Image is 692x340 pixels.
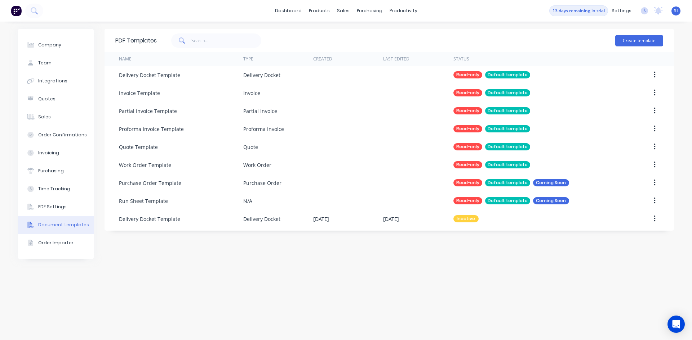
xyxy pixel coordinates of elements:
[18,144,94,162] button: Invoicing
[243,89,260,97] div: Invoice
[38,168,64,174] div: Purchasing
[485,143,530,150] div: Default template
[115,36,157,45] div: PDF Templates
[386,5,421,16] div: productivity
[18,72,94,90] button: Integrations
[18,54,94,72] button: Team
[333,5,353,16] div: sales
[243,161,271,169] div: Work Order
[549,5,608,16] button: 13 days remaining in trial
[243,56,253,62] div: Type
[119,71,180,79] div: Delivery Docket Template
[485,197,530,204] div: Default template
[453,143,482,150] div: Read-only
[485,161,530,168] div: Default template
[243,179,281,187] div: Purchase Order
[38,240,74,246] div: Order Importer
[243,197,252,205] div: N/A
[119,125,184,133] div: Proforma Invoice Template
[18,108,94,126] button: Sales
[608,5,635,16] div: settings
[243,215,280,223] div: Delivery Docket
[674,8,678,14] span: SI
[38,96,56,102] div: Quotes
[453,56,469,62] div: Status
[11,5,22,16] img: Factory
[453,71,482,78] div: Read-only
[243,71,280,79] div: Delivery Docket
[119,161,171,169] div: Work Order Template
[38,150,59,156] div: Invoicing
[18,234,94,252] button: Order Importer
[533,179,569,186] div: Coming Soon
[667,316,685,333] div: Open Intercom Messenger
[383,215,399,223] div: [DATE]
[533,197,569,204] div: Coming Soon
[119,215,180,223] div: Delivery Docket Template
[353,5,386,16] div: purchasing
[485,107,530,114] div: Default template
[18,180,94,198] button: Time Tracking
[243,107,277,115] div: Partial Invoice
[18,126,94,144] button: Order Confirmations
[119,179,181,187] div: Purchase Order Template
[18,216,94,234] button: Document templates
[38,204,67,210] div: PDF Settings
[271,5,305,16] a: dashboard
[38,222,89,228] div: Document templates
[18,36,94,54] button: Company
[453,197,482,204] div: Read-only
[119,143,158,151] div: Quote Template
[18,198,94,216] button: PDF Settings
[38,42,61,48] div: Company
[485,89,530,96] div: Default template
[119,107,177,115] div: Partial Invoice Template
[453,89,482,96] div: Read-only
[38,114,51,120] div: Sales
[38,186,70,192] div: Time Tracking
[119,197,168,205] div: Run Sheet Template
[191,33,262,48] input: Search...
[38,132,87,138] div: Order Confirmations
[313,56,332,62] div: Created
[18,90,94,108] button: Quotes
[615,35,663,46] button: Create template
[453,179,482,186] div: Read-only
[313,215,329,223] div: [DATE]
[453,125,482,132] div: Read-only
[485,125,530,132] div: Default template
[485,179,530,186] div: Default template
[453,215,479,222] div: Inactive
[453,161,482,168] div: Read-only
[485,71,530,78] div: Default template
[243,125,284,133] div: Proforma Invoice
[18,162,94,180] button: Purchasing
[453,107,482,114] div: Read-only
[383,56,409,62] div: Last Edited
[243,143,258,151] div: Quote
[119,56,132,62] div: Name
[38,78,67,84] div: Integrations
[305,5,333,16] div: products
[119,89,160,97] div: Invoice Template
[38,60,52,66] div: Team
